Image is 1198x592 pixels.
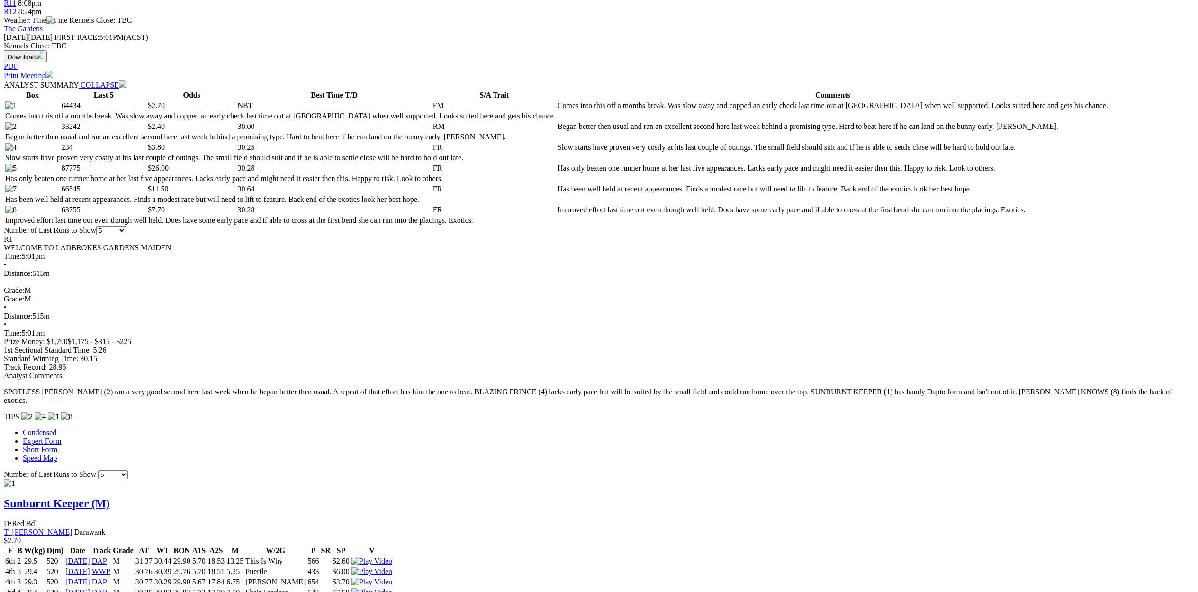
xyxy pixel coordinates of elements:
td: 3 [17,577,23,587]
td: 13.25 [226,556,244,566]
td: 64434 [61,101,146,110]
td: Puerile [245,567,306,576]
td: FR [432,184,556,194]
p: SPOTLESS [PERSON_NAME] (2) ran a very good second here last week when he began better then usual.... [4,388,1194,405]
td: FR [432,164,556,173]
td: 6.75 [226,577,244,587]
th: W/2G [245,546,306,556]
th: A1S [192,546,206,556]
a: Print Meeting [4,72,53,80]
td: Has only beaten one runner home at her last five appearances. Lacks early pace and might need it ... [557,164,1108,173]
img: 1 [48,412,59,421]
div: Kennels Close: TBC [4,42,1194,50]
td: FM [432,101,556,110]
img: 1 [5,101,17,110]
td: Began better then usual and ran an excellent second here last week behind a promising type. Hard ... [5,132,556,142]
td: 30.44 [154,556,172,566]
a: Speed Map [23,454,57,462]
td: 63755 [61,205,146,215]
span: • [4,261,7,269]
span: Distance: [4,269,32,277]
td: RM [432,122,556,131]
span: $2.40 [148,122,165,130]
span: [DATE] [4,33,28,41]
span: Darawank [74,528,106,536]
a: The Gardens [4,25,43,33]
img: 7 [5,185,17,193]
span: Grade: [4,295,25,303]
td: Has been well held at recent appearances. Finds a modest race but will need to lift to feature. B... [557,184,1108,194]
span: • [9,519,12,528]
span: 28.96 [49,363,66,371]
td: 18.53 [207,556,225,566]
th: BON [173,546,191,556]
td: Improved effort last time out even though well held. Does have some early pace and if able to cro... [5,216,556,225]
td: Slow starts have proven very costly at his last couple of outings. The small field should suit an... [5,153,556,163]
th: Box [5,91,60,100]
span: Weather: Fine [4,16,69,24]
img: 8 [61,412,72,421]
td: 29.5 [24,556,45,566]
span: $3.80 [148,143,165,151]
span: $2.70 [4,537,21,545]
a: WWP [92,567,110,575]
span: $1,175 - $315 - $225 [68,337,132,346]
th: F [5,546,16,556]
td: 8 [17,567,23,576]
th: W(kg) [24,546,45,556]
div: 515m [4,269,1194,278]
span: Time: [4,252,22,260]
th: S/A Trait [432,91,556,100]
img: Fine [46,16,67,25]
td: 4th [5,567,16,576]
img: 4 [35,412,46,421]
td: 31.37 [135,556,153,566]
img: 2 [5,122,17,131]
td: M [112,556,134,566]
div: Number of Last Runs to Show [4,226,1194,235]
div: M [4,295,1194,303]
td: Comes into this off a months break. Was slow away and copped an early check last time out at [GEO... [557,101,1108,110]
td: Began better then usual and ran an excellent second here last week behind a promising type. Hard ... [557,122,1108,131]
span: R12 [4,8,17,16]
td: 6th [5,556,16,566]
td: 30.25 [237,143,431,152]
td: Comes into this off a months break. Was slow away and copped an early check last time out at [GEO... [5,111,556,121]
th: Grade [112,546,134,556]
td: Slow starts have proven very costly at his last couple of outings. The small field should suit an... [557,143,1108,152]
a: PDF [4,62,18,70]
td: 30.64 [237,184,431,194]
th: SP [332,546,350,556]
span: 1st Sectional Standard Time: [4,346,91,354]
span: $11.50 [148,185,168,193]
span: 5:01PM(ACST) [54,33,148,41]
div: M [4,286,1194,295]
span: Distance: [4,312,32,320]
td: 5.67 [192,577,206,587]
span: 30.15 [80,355,97,363]
td: 30.76 [135,567,153,576]
span: 8:24pm [18,8,42,16]
a: T: [PERSON_NAME] [4,528,72,536]
th: Date [65,546,90,556]
td: 234 [61,143,146,152]
a: Expert Form [23,437,61,445]
div: 5:01pm [4,252,1194,261]
td: 29.76 [173,567,191,576]
div: Download [4,62,1194,71]
td: 654 [307,577,319,587]
img: 4 [5,143,17,152]
span: [DATE] [4,33,53,41]
td: 33242 [61,122,146,131]
td: FR [432,143,556,152]
span: • [4,303,7,311]
span: R1 [4,235,13,243]
th: A2S [207,546,225,556]
img: Play Video [351,567,392,576]
td: 520 [46,556,64,566]
a: DAP [92,578,107,586]
th: P [307,546,319,556]
td: 30.28 [237,164,431,173]
td: $2.60 [332,556,350,566]
a: DAP [92,557,107,565]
